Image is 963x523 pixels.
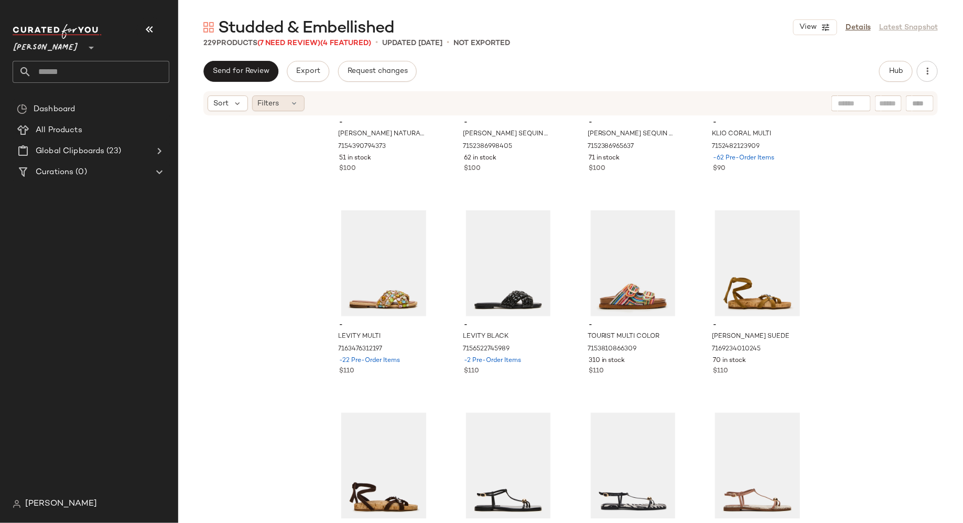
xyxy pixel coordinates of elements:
[447,37,449,49] span: •
[218,18,394,39] span: Studded & Embellished
[339,345,383,354] span: 7163476312197
[340,321,428,330] span: -
[589,164,605,174] span: $100
[340,356,401,366] span: -22 Pre-Order Items
[705,210,810,316] img: STEVEMADDEN_SHOES_KELSO_OLIVE-SUEDE.jpg
[463,332,508,341] span: LEVITY BLACK
[287,61,329,82] button: Export
[712,332,789,341] span: [PERSON_NAME] SUEDE
[36,124,82,136] span: All Products
[340,164,356,174] span: $100
[463,142,512,152] span: 7152386998405
[464,164,481,174] span: $100
[713,164,726,174] span: $90
[456,413,561,519] img: STEVEMADDEN_SHOES_RITZY_BLACK.jpg
[104,145,121,157] span: (23)
[464,321,553,330] span: -
[203,61,278,82] button: Send for Review
[846,22,871,33] a: Details
[713,367,728,376] span: $110
[589,154,620,163] span: 71 in stock
[213,98,229,109] span: Sort
[713,118,802,127] span: -
[203,39,217,47] span: 229
[13,24,102,39] img: cfy_white_logo.C9jOOHJF.svg
[338,61,417,82] button: Request changes
[464,356,521,366] span: -2 Pre-Order Items
[588,345,637,354] span: 7153810866309
[463,130,551,139] span: [PERSON_NAME] SEQUIN YELLOW
[339,130,427,139] span: [PERSON_NAME] NATURAL RAFFIA
[588,142,634,152] span: 7152386965637
[589,356,625,366] span: 310 in stock
[464,154,496,163] span: 62 in stock
[375,37,378,49] span: •
[712,345,761,354] span: 7169234010245
[347,67,408,76] span: Request changes
[713,154,774,163] span: -62 Pre-Order Items
[17,104,27,114] img: svg%3e
[713,321,802,330] span: -
[73,166,86,178] span: (0)
[799,23,817,31] span: View
[320,39,371,47] span: (4 Featured)
[588,130,676,139] span: [PERSON_NAME] SEQUIN BLUE
[339,332,381,341] span: LEVITY MULTI
[340,118,428,127] span: -
[257,39,320,47] span: (7 Need Review)
[712,130,771,139] span: KLIO CORAL MULTI
[464,118,553,127] span: -
[705,413,810,519] img: STEVEMADDEN_SHOES_RITZY_NATURAL-SNAKE.jpg
[456,210,561,316] img: STEVEMADDEN_SHOES_LEVITY_BLACK.jpg
[589,321,677,330] span: -
[889,67,903,76] span: Hub
[712,142,760,152] span: 7152482123909
[212,67,269,76] span: Send for Review
[13,36,79,55] span: [PERSON_NAME]
[34,103,75,115] span: Dashboard
[580,413,686,519] img: STEVEMADDEN_SHOES_RITZY_ZEBRA_01.jpg
[25,498,97,510] span: [PERSON_NAME]
[453,38,510,49] p: Not Exported
[463,345,510,354] span: 7156522745989
[340,367,355,376] span: $110
[588,332,660,341] span: TOURIST MULTI COLOR
[879,61,913,82] button: Hub
[331,210,437,316] img: STEVEMADDEN_SHOES_LEVITY_MULTI.jpg
[382,38,442,49] p: updated [DATE]
[589,367,604,376] span: $110
[13,500,21,508] img: svg%3e
[258,98,279,109] span: Filters
[580,210,686,316] img: STEVEMADDEN_SHOES_TOURIST_MULTICOLOR.jpg
[36,166,73,178] span: Curations
[36,145,104,157] span: Global Clipboards
[589,118,677,127] span: -
[464,367,479,376] span: $110
[296,67,320,76] span: Export
[203,22,214,33] img: svg%3e
[203,38,371,49] div: Products
[331,413,437,519] img: STEVEMADDEN_SHOES_KELSO_BROWN-SUEDE.jpg
[340,154,372,163] span: 51 in stock
[339,142,386,152] span: 7154390794373
[793,19,837,35] button: View
[713,356,746,366] span: 70 in stock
